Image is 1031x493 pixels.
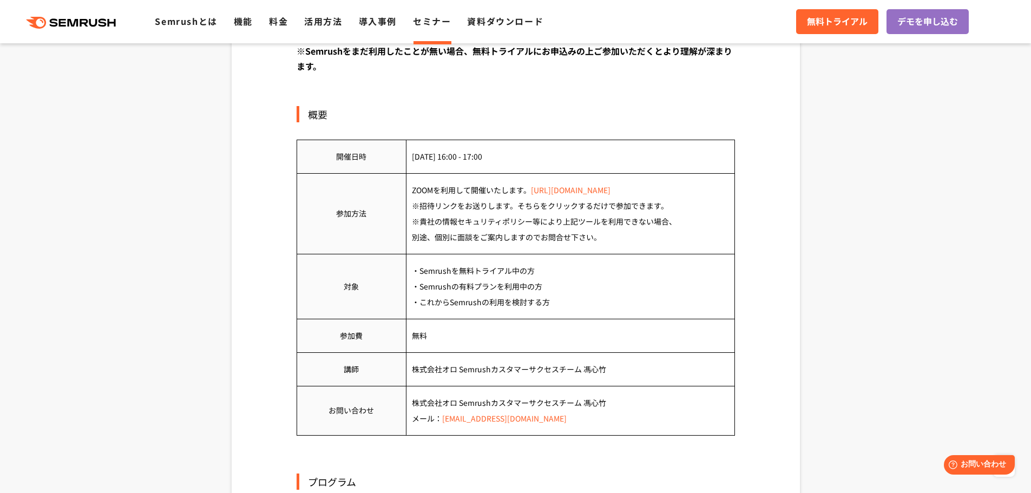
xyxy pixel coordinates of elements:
[155,15,217,28] a: Semrushとは
[531,185,610,195] a: [URL][DOMAIN_NAME]
[406,319,734,352] td: 無料
[413,15,451,28] a: セミナー
[406,254,734,319] td: ・Semrushを無料トライアル中の方 ・Semrushの有料プランを利用中の方 ・これからSemrushの利用を検討する方
[406,386,734,435] td: 株式会社オロ Semrushカスタマーサクセスチーム 馮心竹 メール：
[297,319,406,352] td: 参加費
[406,352,734,386] td: 株式会社オロ Semrushカスタマーサクセスチーム 馮心竹
[359,15,397,28] a: 導入事例
[897,15,958,29] span: デモを申し込む
[467,15,543,28] a: 資料ダウンロード
[442,413,567,424] a: [EMAIL_ADDRESS][DOMAIN_NAME]
[297,140,406,173] td: 開催日時
[234,15,253,28] a: 機能
[297,352,406,386] td: 講師
[297,106,735,122] div: 概要
[935,451,1019,481] iframe: Help widget launcher
[297,474,735,490] div: プログラム
[807,15,868,29] span: 無料トライアル
[297,43,735,90] div: ※Semrushをまだ利用したことが無い場合、無料トライアルにお申込みの上ご参加いただくとより理解が深まります。
[297,173,406,254] td: 参加方法
[796,9,878,34] a: 無料トライアル
[297,254,406,319] td: 対象
[406,173,734,254] td: ZOOMを利用して開催いたします。 ※招待リンクをお送りします。そちらをクリックするだけで参加できます。 ※貴社の情報セキュリティポリシー等により上記ツールを利用できない場合、 別途、個別に面談...
[406,140,734,173] td: [DATE] 16:00 - 17:00
[297,386,406,435] td: お問い合わせ
[886,9,969,34] a: デモを申し込む
[269,15,288,28] a: 料金
[304,15,342,28] a: 活用方法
